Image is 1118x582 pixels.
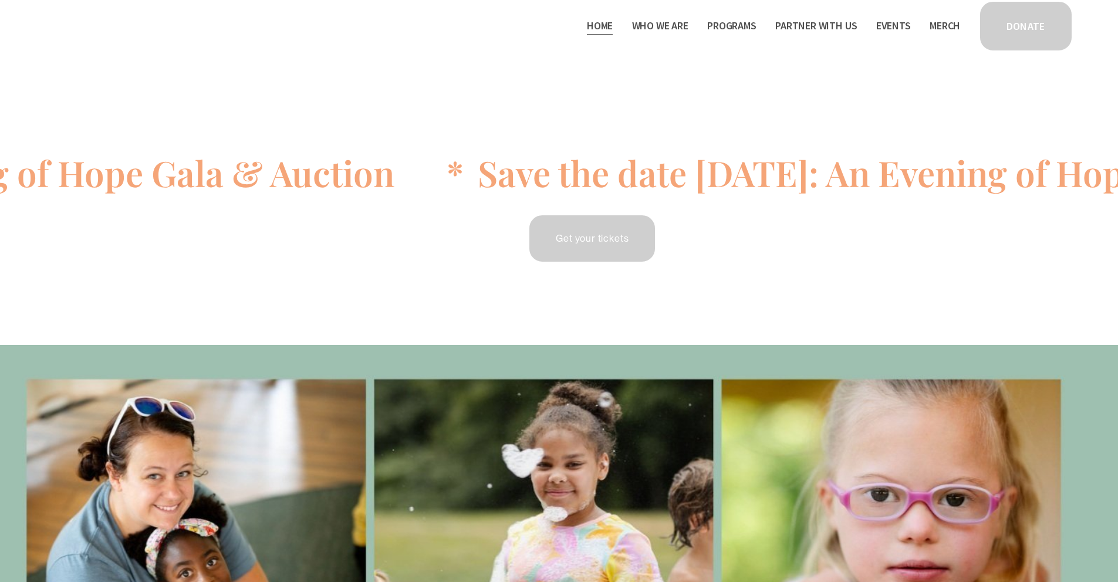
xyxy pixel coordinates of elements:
[876,16,911,35] a: Events
[930,16,960,35] a: Merch
[587,16,613,35] a: Home
[632,18,688,35] span: Who We Are
[775,16,857,35] a: folder dropdown
[528,214,657,263] a: Get your tickets
[707,18,756,35] span: Programs
[632,16,688,35] a: folder dropdown
[707,16,756,35] a: folder dropdown
[775,18,857,35] span: Partner With Us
